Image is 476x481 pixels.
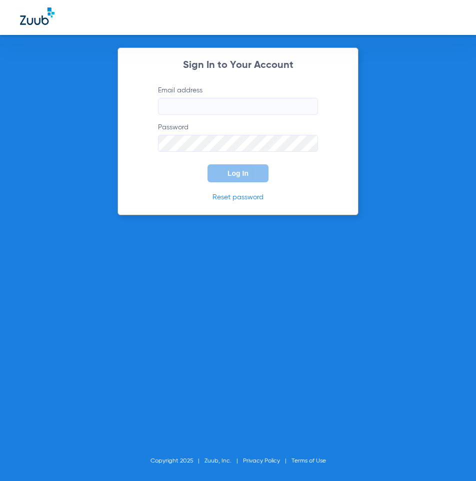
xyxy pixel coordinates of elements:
li: Zuub, Inc. [204,456,243,466]
img: Zuub Logo [20,7,54,25]
input: Email address [158,98,318,115]
a: Terms of Use [291,458,326,464]
span: Log In [227,169,248,177]
button: Log In [207,164,268,182]
label: Email address [158,85,318,115]
label: Password [158,122,318,152]
a: Reset password [212,194,263,201]
li: Copyright 2025 [150,456,204,466]
a: Privacy Policy [243,458,280,464]
h2: Sign In to Your Account [143,60,333,70]
input: Password [158,135,318,152]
